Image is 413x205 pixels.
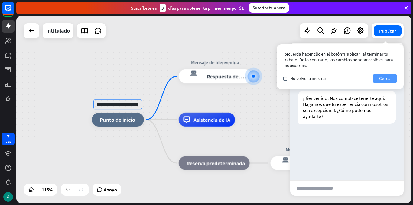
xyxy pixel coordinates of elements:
font: días [6,139,11,143]
font: Recuerda hacer clic en el botón [283,51,342,57]
font: Mensaje de bienvenida [191,59,239,66]
font: Publicar [379,28,396,34]
font: Apoyo [104,187,117,193]
font: Intitulado [46,27,70,34]
font: Cerca [379,75,391,81]
font: No volver a mostrar [290,76,326,81]
font: Suscríbete en [131,5,157,11]
font: 115% [42,187,53,193]
font: Respuesta del bot [207,73,249,80]
button: Publicar [374,25,402,36]
div: Intitulado [46,23,70,38]
font: 3 [161,5,164,11]
font: respuesta del bot de bloqueo [183,69,201,76]
font: Asistencia de IA [193,116,230,123]
font: enviar [356,184,399,192]
font: ¡Bienvenido! Nos complace tenerte aquí. Hagamos que tu experiencia con nosotros sea excepcional. ... [303,95,389,119]
font: respuesta del bot de bloqueo [275,156,293,163]
font: Reserva predeterminada [187,160,245,167]
button: Cerca [373,74,397,83]
font: archivo adjunto de bloque [350,181,356,187]
font: al terminar tu trabajo. De lo contrario, los cambios no serán visibles para los usuarios. [283,51,393,68]
font: días para obtener tu primer mes por $1 [168,5,244,11]
font: Punto de inicio [100,116,135,123]
font: 7 [7,133,10,140]
button: Abrir el widget de chat LiveChat [5,2,23,21]
font: Mensaje de respaldo [286,146,328,152]
a: 7 días [2,133,15,145]
font: Suscríbete ahora [252,5,285,11]
font: "Publicar" [342,51,363,57]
